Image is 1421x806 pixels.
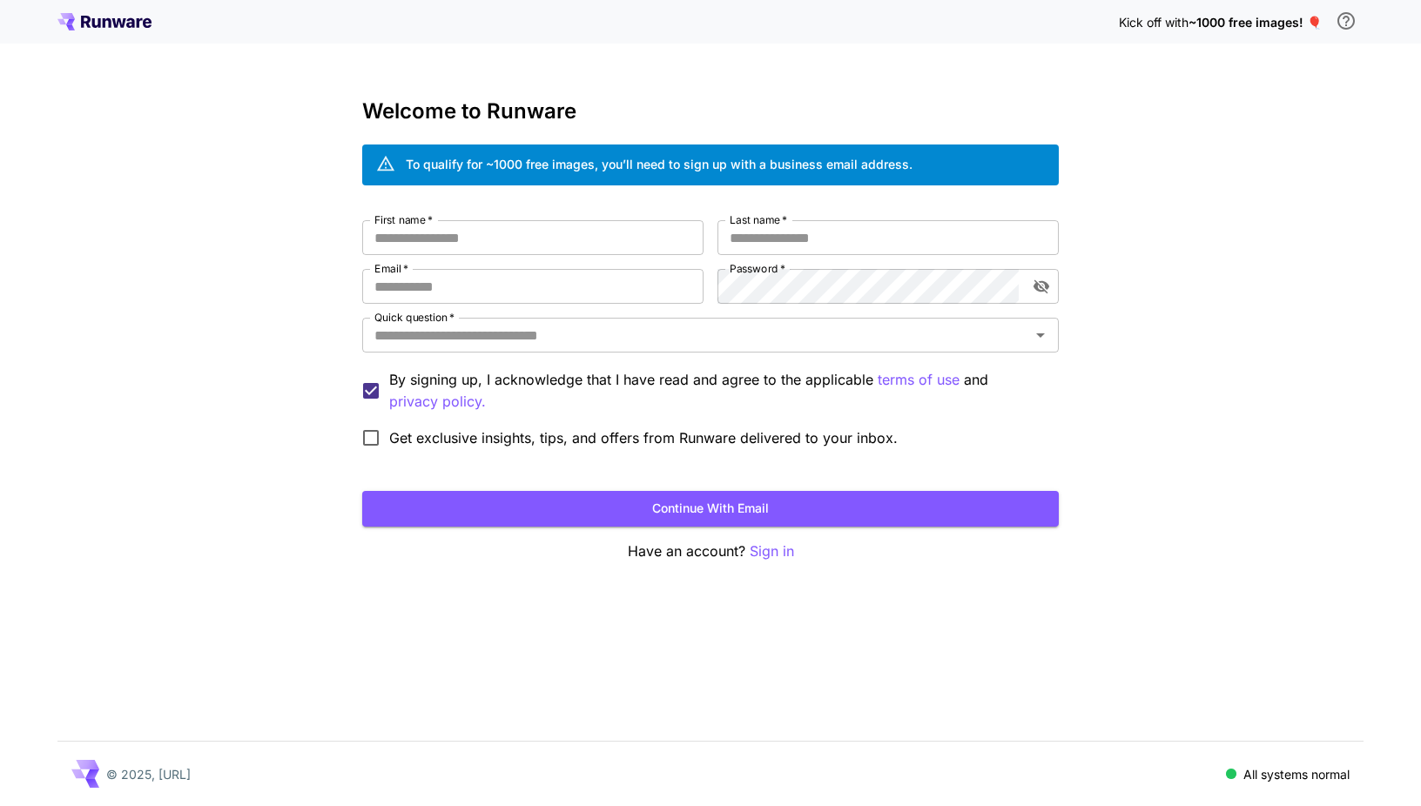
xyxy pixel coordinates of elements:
[389,427,898,448] span: Get exclusive insights, tips, and offers from Runware delivered to your inbox.
[878,369,960,391] p: terms of use
[730,212,787,227] label: Last name
[374,212,433,227] label: First name
[730,261,785,276] label: Password
[374,261,408,276] label: Email
[374,310,455,325] label: Quick question
[1119,15,1189,30] span: Kick off with
[878,369,960,391] button: By signing up, I acknowledge that I have read and agree to the applicable and privacy policy.
[1028,323,1053,347] button: Open
[362,99,1059,124] h3: Welcome to Runware
[389,369,1045,413] p: By signing up, I acknowledge that I have read and agree to the applicable and
[362,541,1059,562] p: Have an account?
[406,155,913,173] div: To qualify for ~1000 free images, you’ll need to sign up with a business email address.
[1189,15,1322,30] span: ~1000 free images! 🎈
[1026,271,1057,302] button: toggle password visibility
[389,391,486,413] button: By signing up, I acknowledge that I have read and agree to the applicable terms of use and
[1329,3,1364,38] button: In order to qualify for free credit, you need to sign up with a business email address and click ...
[389,391,486,413] p: privacy policy.
[1243,765,1350,783] p: All systems normal
[750,541,794,562] button: Sign in
[362,491,1059,527] button: Continue with email
[106,765,191,783] p: © 2025, [URL]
